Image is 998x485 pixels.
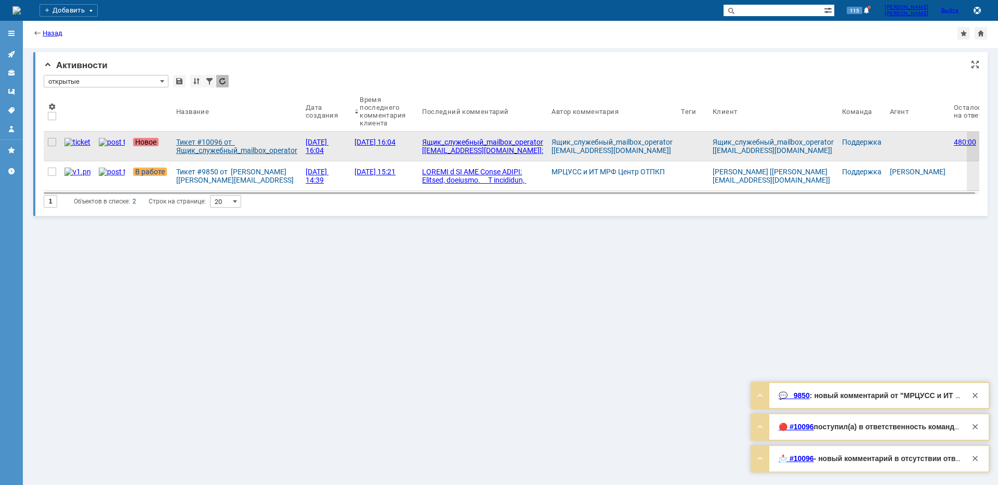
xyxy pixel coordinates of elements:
th: Дата создания [301,92,350,132]
a: 480:00 [950,132,990,161]
div: Автор комментария [551,108,619,116]
div: Клиент [713,108,737,116]
a: [DATE] 14:39 [301,161,350,190]
a: post ticket.png [95,132,129,161]
div: Здравствуйте, Ящик_служебный_mailbox_operator ! Ваше обращение зарегистрировано в Службе Техничес... [779,454,962,463]
div: Добавить [40,4,98,17]
strong: поступил(а) в ответственность команды. [814,423,963,431]
img: post ticket.png [99,168,125,176]
div: Дата создания [306,104,338,119]
th: Название [172,92,301,132]
div: [DATE] 14:39 [306,168,329,184]
a: 💬 9850 [779,391,810,400]
a: Поддержка [842,138,882,146]
a: LOREMI d SI AME Conse ADIPI: Elitsed, doeiusmo. T incididun, Utlabore Etdolo Magnaal enimadm Veni... [418,161,547,190]
a: Поддержка [842,168,882,176]
a: Теги [3,102,20,119]
div: Закрыть [969,420,981,433]
a: Перейти на домашнюю страницу [12,6,21,15]
div: Последний комментарий [422,108,508,116]
a: Ящик_служебный_mailbox_operator [[EMAIL_ADDRESS][DOMAIN_NAME]] [713,138,835,155]
th: Время последнего комментария клиента [350,92,418,132]
div: На всю страницу [971,60,979,69]
a: v1.png [60,161,95,190]
a: Ящик_служебный_mailbox_operator [[EMAIL_ADDRESS][DOMAIN_NAME]]: Тема письма: [Ticket] (ERTH-35550... [418,132,547,161]
div: [DATE] 15:21 [354,168,396,176]
a: [DATE] 15:21 [350,161,418,190]
img: logo [12,6,21,15]
div: Фильтрация... [203,75,216,87]
span: Новое [133,138,159,146]
span: 115 [847,7,862,14]
div: [DATE] 16:04 [306,138,329,155]
div: Время последнего комментария клиента [360,96,405,127]
div: Обновлять список [216,75,229,87]
button: Сохранить лог [971,4,983,17]
a: Шаблоны комментариев [3,83,20,100]
div: Название [176,108,209,116]
span: В работе [133,168,167,176]
a: Назад [43,29,62,37]
div: Осталось на ответ [954,104,986,119]
div: Тикет #9850 от [PERSON_NAME] [[PERSON_NAME][EMAIL_ADDRESS][DOMAIN_NAME]] (статус: В работе) [176,168,297,184]
div: Развернуть [754,389,766,402]
span: Объектов в списке: [74,198,130,205]
span: [PERSON_NAME] [885,4,929,10]
div: Развернуть [754,420,766,433]
div: LOREMI d SI AME Conse ADIPI: Elitsed, doeiusmo. T incididun, Utlabore Etdolo Magnaal enimadm Veni... [422,168,543,384]
th: Автор комментария [547,92,677,132]
a: Активности [3,46,20,62]
th: Команда [838,92,886,132]
a: Мой профиль [3,121,20,137]
th: Агент [886,92,950,132]
div: Агент [890,108,909,116]
img: v1.png [64,168,90,176]
i: Строк на странице: [74,195,206,208]
span: [PERSON_NAME] [885,10,929,17]
div: 2 [133,195,136,208]
a: Новое [129,132,172,161]
div: Тикет #10096 от Ящик_служебный_mailbox_operator [[EMAIL_ADDRESS][DOMAIN_NAME]] (статус: Новое) [176,138,297,155]
div: [DATE] 16:04 [354,138,396,146]
div: Команда [842,108,872,116]
a: 🔴 #10096 [779,423,814,431]
a: Тикет #10096 от Ящик_служебный_mailbox_operator [[EMAIL_ADDRESS][DOMAIN_NAME]] (статус: Новое) [172,132,301,161]
a: [DATE] 16:04 [350,132,418,161]
a: [PERSON_NAME] [[PERSON_NAME][EMAIL_ADDRESS][DOMAIN_NAME]] [713,168,830,184]
a: Ящик_служебный_mailbox_operator [[EMAIL_ADDRESS][DOMAIN_NAME]] [551,138,674,155]
div: 480:00 [954,138,986,146]
a: Тикет #9850 от [PERSON_NAME] [[PERSON_NAME][EMAIL_ADDRESS][DOMAIN_NAME]] (статус: В работе) [172,161,301,190]
th: Клиент [708,92,838,132]
div: Сортировка... [190,75,203,87]
a: [PERSON_NAME] [890,168,946,176]
span: Настройки [48,103,56,111]
a: ticket_notification.png [60,132,95,161]
span: Расширенный поиск [824,5,834,15]
img: post ticket.png [99,138,125,146]
a: В работе [129,161,172,190]
a: Клиенты [3,65,20,81]
div: Сохранить вид [173,75,186,87]
img: ticket_notification.png [64,138,90,146]
a: 📩 #10096 [779,454,814,463]
div: Закрыть [969,389,981,402]
div: Закрыть [969,452,981,465]
div: Добавить в избранное [957,27,970,40]
div: Ящик_служебный_mailbox_operator [[EMAIL_ADDRESS][DOMAIN_NAME]]: Тема письма: [Ticket] (ERTH-35550... [422,138,543,313]
a: post ticket.png [95,161,129,190]
div: Теги [681,108,696,116]
div: Сделать домашней страницей [975,27,987,40]
span: Активности [44,60,108,70]
a: [DATE] 16:04 [301,132,350,161]
a: МРЦУСС и ИТ МРФ Центр ОТПКП [551,168,665,176]
div: Развернуть [754,452,766,465]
